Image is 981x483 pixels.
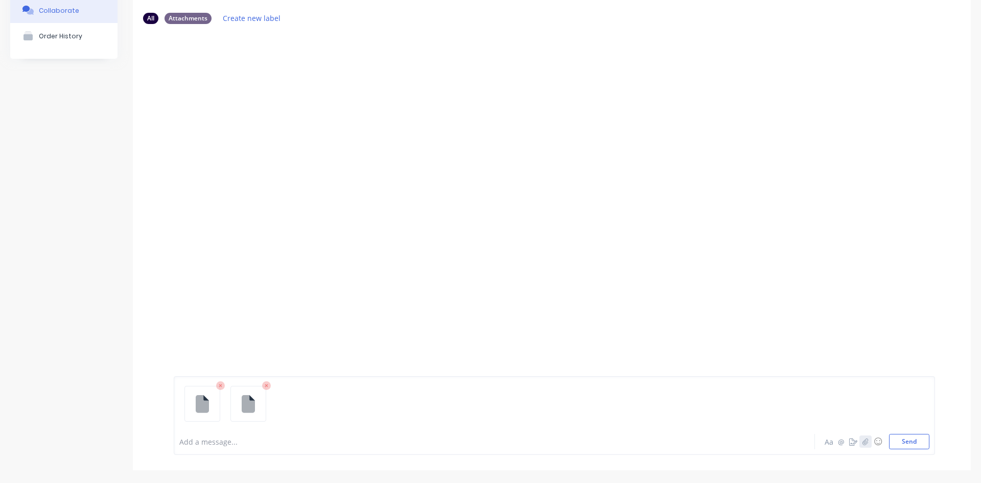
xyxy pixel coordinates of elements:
[10,23,118,49] button: Order History
[823,435,835,448] button: Aa
[218,11,286,25] button: Create new label
[872,435,884,448] button: ☺
[39,32,82,40] div: Order History
[39,7,79,14] div: Collaborate
[889,434,929,449] button: Send
[143,13,158,24] div: All
[165,13,212,24] div: Attachments
[835,435,847,448] button: @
